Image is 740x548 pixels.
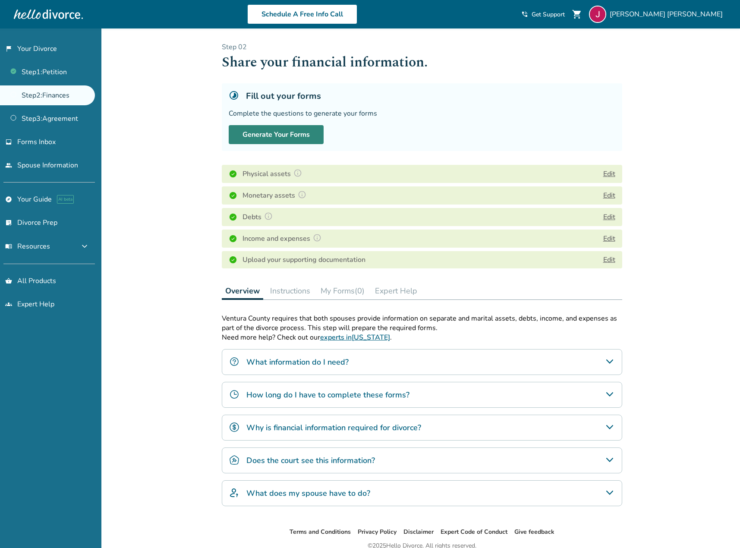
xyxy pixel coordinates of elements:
h4: Income and expenses [242,233,324,244]
img: James Reyes (hatcyl) [589,6,606,23]
img: Completed [229,255,237,264]
span: [PERSON_NAME] [PERSON_NAME] [610,9,726,19]
span: expand_more [79,241,90,252]
a: Edit [603,255,615,265]
button: My Forms(0) [317,282,368,299]
img: Question Mark [264,212,273,220]
button: Expert Help [372,282,421,299]
p: Need more help? Check out our . [222,333,622,342]
div: How long do I have to complete these forms? [222,382,622,408]
h4: Monetary assets [242,190,309,201]
a: phone_in_talkGet Support [521,10,565,19]
span: menu_book [5,243,12,250]
img: Does the court see this information? [229,455,239,465]
h4: What does my spouse have to do? [246,488,370,499]
img: Completed [229,191,237,200]
span: shopping_cart [572,9,582,19]
img: What does my spouse have to do? [229,488,239,498]
button: Generate Your Forms [229,125,324,144]
img: Why is financial information required for divorce? [229,422,239,432]
span: AI beta [57,195,74,204]
div: Why is financial information required for divorce? [222,415,622,441]
span: list_alt_check [5,219,12,226]
li: Disclaimer [403,527,434,537]
p: Step 0 2 [222,42,622,52]
span: explore [5,196,12,203]
span: phone_in_talk [521,11,528,18]
span: groups [5,301,12,308]
a: experts in[US_STATE] [320,333,390,342]
span: inbox [5,139,12,145]
div: What information do I need? [222,349,622,375]
h4: How long do I have to complete these forms? [246,389,409,400]
h1: Share your financial information. [222,52,622,73]
img: Question Mark [293,169,302,177]
span: Resources [5,242,50,251]
span: Get Support [532,10,565,19]
h5: Fill out your forms [246,90,321,102]
h4: Does the court see this information? [246,455,375,466]
span: flag_2 [5,45,12,52]
img: Completed [229,213,237,221]
a: Expert Code of Conduct [441,528,507,536]
button: Overview [222,282,263,300]
div: Does the court see this information? [222,447,622,473]
span: Forms Inbox [17,137,56,147]
button: Instructions [267,282,314,299]
img: What information do I need? [229,356,239,367]
button: Edit [603,212,615,222]
p: Ventura County requires that both spouses provide information on separate and marital assets, deb... [222,314,622,333]
img: How long do I have to complete these forms? [229,389,239,400]
li: Give feedback [514,527,554,537]
span: people [5,162,12,169]
h4: Upload your supporting documentation [242,255,365,265]
iframe: Chat Widget [697,507,740,548]
button: Edit [603,233,615,244]
button: Edit [603,169,615,179]
h4: Debts [242,211,275,223]
div: Complete the questions to generate your forms [229,109,615,118]
a: Terms and Conditions [290,528,351,536]
button: Edit [603,190,615,201]
img: Question Mark [313,233,321,242]
h4: What information do I need? [246,356,349,368]
h4: Why is financial information required for divorce? [246,422,421,433]
a: Schedule A Free Info Call [247,4,357,24]
a: Privacy Policy [358,528,397,536]
img: Question Mark [298,190,306,199]
span: shopping_basket [5,277,12,284]
div: What does my spouse have to do? [222,480,622,506]
h4: Physical assets [242,168,305,180]
img: Completed [229,234,237,243]
img: Completed [229,170,237,178]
